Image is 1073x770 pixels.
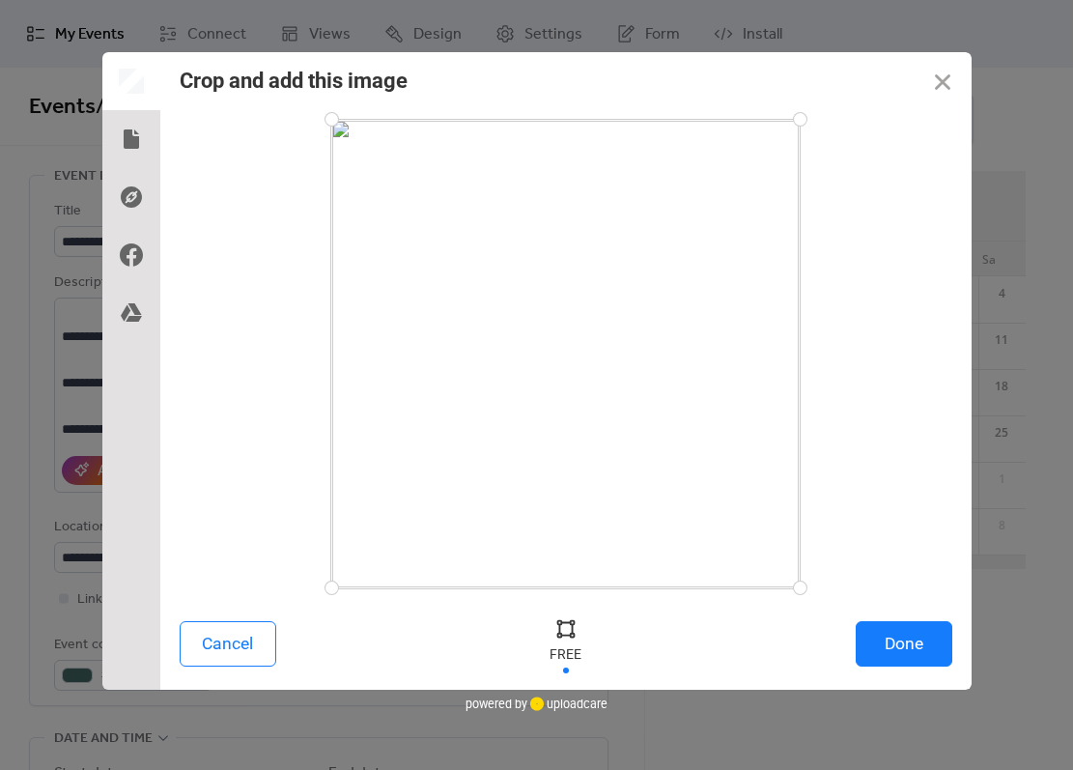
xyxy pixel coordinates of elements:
div: Crop and add this image [180,69,408,93]
div: Facebook [102,226,160,284]
div: Preview [102,52,160,110]
div: Direct Link [102,168,160,226]
button: Cancel [180,621,276,667]
div: Local Files [102,110,160,168]
button: Done [856,621,952,667]
div: powered by [466,690,607,719]
a: uploadcare [527,697,607,711]
button: Close [914,52,972,110]
div: Google Drive [102,284,160,342]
